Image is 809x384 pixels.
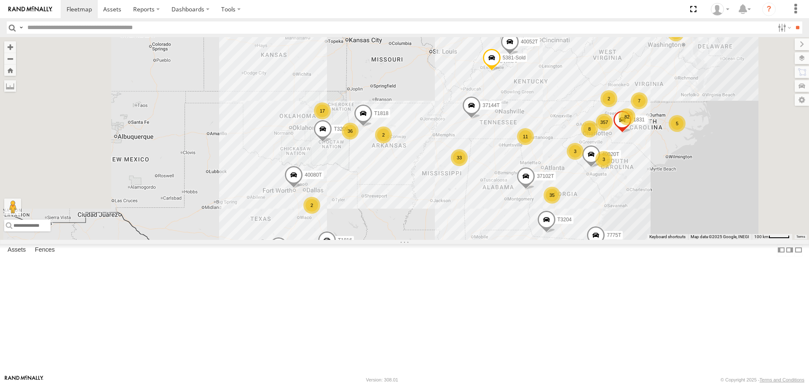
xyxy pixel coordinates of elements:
label: Search Filter Options [774,21,793,34]
div: 357 [596,114,613,131]
button: Keyboard shortcuts [649,234,686,240]
div: 2 [303,197,320,214]
label: Hide Summary Table [794,244,803,256]
span: 100 km [754,234,769,239]
span: Map data ©2025 Google, INEGI [691,234,749,239]
label: Assets [3,244,30,256]
div: 36 [342,123,359,140]
div: 5 [669,115,686,132]
label: Map Settings [795,94,809,106]
span: T3204 [557,217,572,223]
span: 7775T [607,232,621,238]
label: Measure [4,80,16,92]
label: Dock Summary Table to the Left [777,244,785,256]
span: 40052T [521,39,538,45]
div: 7 [631,92,648,109]
div: 82 [619,108,635,125]
button: Zoom out [4,53,16,64]
a: Visit our Website [5,376,43,384]
button: Map Scale: 100 km per 46 pixels [752,234,792,240]
div: 35 [544,187,560,204]
label: Search Query [18,21,24,34]
div: 3 [567,143,584,160]
span: 37102T [537,174,554,180]
div: 2 [600,90,617,107]
div: 3 [595,151,612,168]
button: Zoom Home [4,64,16,76]
button: Zoom in [4,41,16,53]
div: Version: 308.01 [366,377,398,382]
label: Fences [31,244,59,256]
button: Drag Pegman onto the map to open Street View [4,199,21,215]
div: © Copyright 2025 - [721,377,804,382]
a: Terms and Conditions [760,377,804,382]
i: ? [762,3,776,16]
span: T3209 [334,126,348,132]
span: T1818 [374,110,388,116]
span: 40020T [602,152,619,158]
span: 1831 [633,117,645,123]
span: 37144T [482,102,500,108]
div: 2 [375,126,392,143]
label: Dock Summary Table to the Right [785,244,794,256]
div: 11 [517,128,534,145]
span: T1816 [338,238,352,244]
div: 33 [451,149,468,166]
div: 17 [314,102,331,119]
a: Terms (opens in new tab) [796,235,805,238]
div: 8 [581,121,598,137]
div: Dwight Wallace [708,3,732,16]
span: 40080T [305,172,322,178]
span: 5381-Sold [503,55,526,61]
img: rand-logo.svg [8,6,52,12]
